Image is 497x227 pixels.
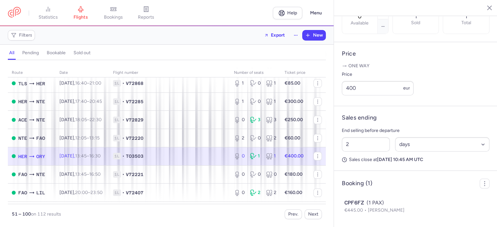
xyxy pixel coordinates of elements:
[18,171,27,178] span: Faro, Faro, Portugal
[36,135,45,142] span: Faro, Faro, Portugal
[285,190,302,195] strong: €160.00
[250,135,261,141] div: 0
[234,80,245,87] div: 1
[18,153,27,160] span: Nikos Kazantzakis Airport, Irákleion, Greece
[368,207,405,213] span: [PERSON_NAME]
[414,13,417,20] p: 1
[122,117,124,123] span: •
[75,80,87,86] time: 16:40
[113,98,121,105] span: 1L
[342,63,489,69] p: One way
[75,190,88,195] time: 20:00
[342,81,414,95] input: ---
[273,7,302,19] a: Help
[342,137,390,152] input: ##
[36,98,45,105] span: NTE
[234,135,245,141] div: 2
[122,153,124,159] span: •
[266,189,277,196] div: 2
[104,14,123,20] span: bookings
[18,135,27,142] span: Nantes Atlantique, Nantes, France
[19,33,32,38] span: Filters
[8,30,35,40] button: Filters
[18,98,27,105] span: Nikos Kazantzakis Airport, Irákleion, Greece
[126,189,143,196] span: V72407
[22,50,39,56] h4: pending
[342,71,414,78] label: Price
[234,98,245,105] div: 1
[126,153,143,159] span: TO3503
[36,171,45,178] span: Nantes Atlantique, Nantes, France
[285,135,300,141] strong: €60.00
[250,80,261,87] div: 0
[250,189,261,196] div: 2
[122,189,124,196] span: •
[266,98,277,105] div: 1
[39,14,58,20] span: statistics
[285,80,300,86] strong: €85.00
[234,117,245,123] div: 0
[342,157,489,163] p: Sales close at
[122,135,124,141] span: •
[89,153,101,159] time: 16:30
[56,68,109,78] th: date
[344,199,487,207] div: (1 PAX)
[122,171,124,178] span: •
[126,98,143,105] span: V72285
[342,50,489,57] h4: Price
[138,14,154,20] span: reports
[64,6,97,20] a: flights
[266,80,277,87] div: 1
[281,68,309,78] th: Ticket price
[411,20,420,25] p: Sold
[266,117,277,123] div: 3
[344,207,368,213] span: €445.00
[59,190,103,195] span: [DATE],
[250,153,261,159] div: 1
[266,171,277,178] div: 0
[344,199,487,214] button: CPF6FZ(1 PAX)€445.00[PERSON_NAME]
[59,135,100,141] span: [DATE],
[89,171,101,177] time: 16:50
[75,135,100,141] span: –
[285,117,303,122] strong: €250.00
[342,180,372,187] h4: Booking (1)
[8,7,21,19] a: CitizenPlane red outlined logo
[36,116,45,123] span: Nantes Atlantique, Nantes, France
[344,199,364,207] span: CPF6FZ
[461,20,471,25] p: Total
[342,114,377,122] h4: Sales ending
[285,209,302,219] button: Prev.
[31,211,61,217] span: on 112 results
[12,211,31,217] strong: 51 – 100
[32,6,64,20] a: statistics
[59,80,101,86] span: [DATE],
[75,80,101,86] span: –
[36,153,45,160] span: Orly, Paris, France
[74,50,91,56] h4: sold out
[91,190,103,195] time: 23:50
[126,171,143,178] span: V72221
[230,68,281,78] th: number of seats
[75,171,101,177] span: –
[403,85,410,91] span: eur
[59,99,102,104] span: [DATE],
[75,117,102,122] span: –
[377,157,423,162] strong: [DATE] 10:45 AM UTC
[75,117,87,122] time: 18:05
[89,135,100,141] time: 13:15
[113,153,121,159] span: 1L
[306,7,326,19] button: Menu
[122,80,124,87] span: •
[47,50,66,56] h4: bookable
[36,80,45,87] span: Nikos Kazantzakis Airport, Irákleion, Greece
[75,135,87,141] time: 12:05
[97,6,130,20] a: bookings
[305,209,322,219] button: Next
[18,189,27,196] span: Faro, Faro, Portugal
[266,135,277,141] div: 2
[18,116,27,123] span: Lanzarote, Lanzarote, Spain
[90,99,102,104] time: 20:45
[234,171,245,178] div: 0
[59,153,101,159] span: [DATE],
